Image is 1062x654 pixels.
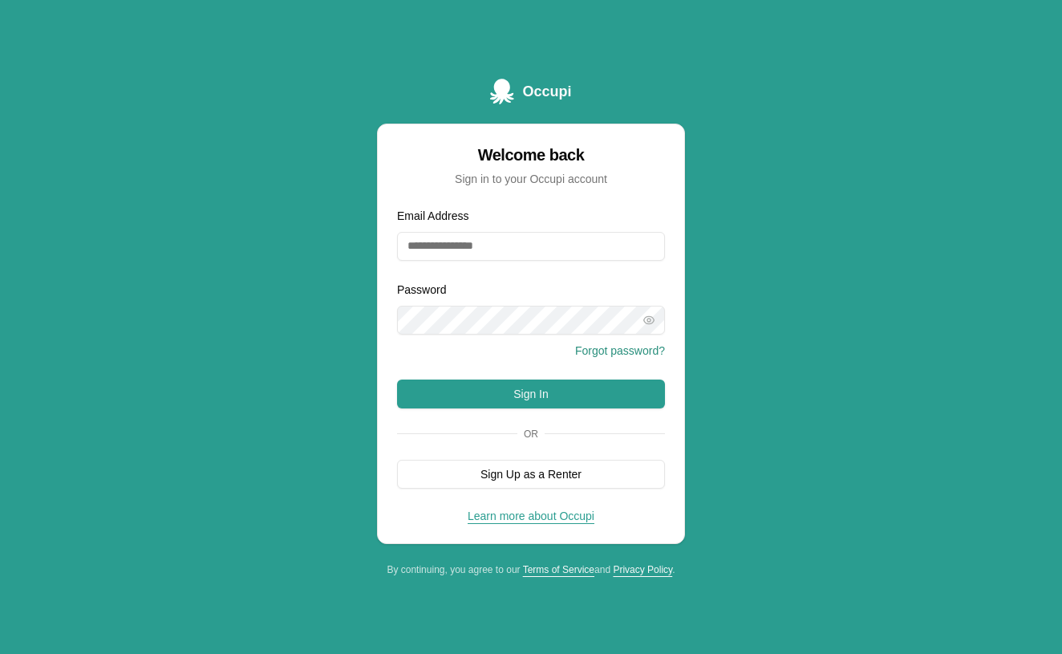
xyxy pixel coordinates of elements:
button: Sign Up as a Renter [397,460,665,489]
button: Forgot password? [575,343,665,359]
div: Welcome back [397,144,665,166]
label: Password [397,283,446,296]
a: Learn more about Occupi [468,510,594,522]
a: Occupi [490,79,571,104]
div: By continuing, you agree to our and . [377,563,685,576]
a: Privacy Policy [613,564,672,575]
a: Terms of Service [523,564,594,575]
span: Occupi [522,80,571,103]
label: Email Address [397,209,468,222]
button: Sign In [397,380,665,408]
div: Sign in to your Occupi account [397,171,665,187]
span: Or [517,428,545,441]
